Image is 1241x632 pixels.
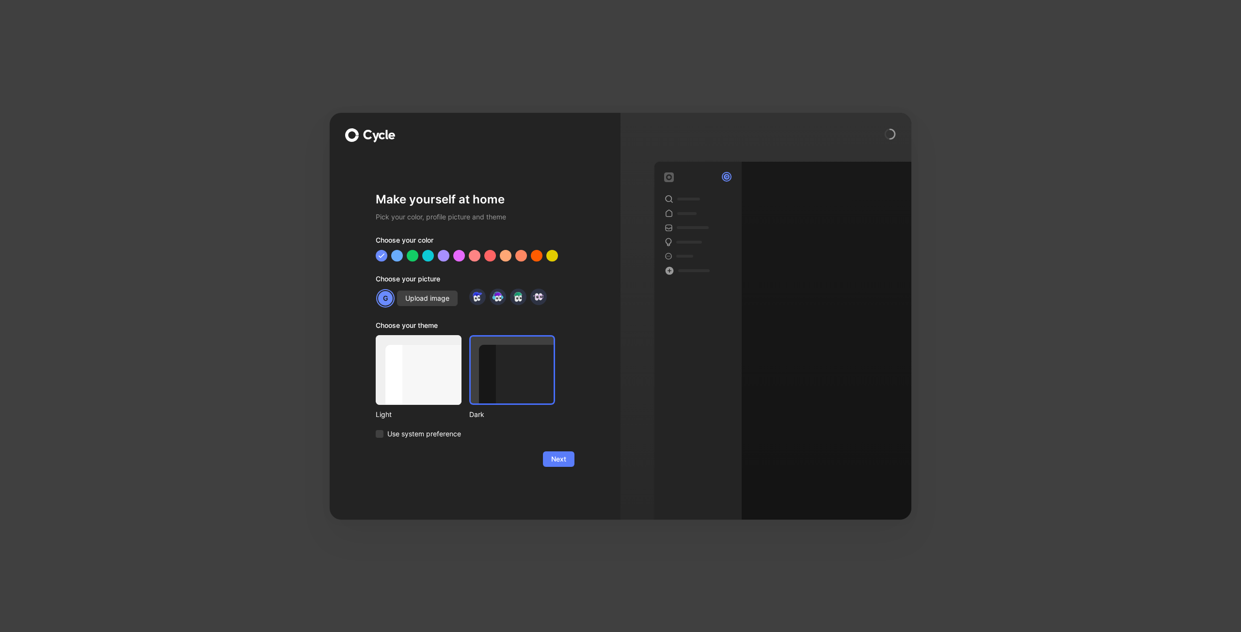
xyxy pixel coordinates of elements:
img: avatar [511,290,525,303]
div: G [377,290,394,307]
img: avatar [532,290,545,303]
img: avatar [491,290,504,303]
div: Dark [469,409,555,420]
img: avatar [471,290,484,303]
div: Light [376,409,461,420]
img: workspace-default-logo-wX5zAyuM.png [664,172,674,182]
span: Use system preference [387,428,461,440]
button: Upload image [397,291,458,306]
button: Next [543,451,574,467]
h1: Make yourself at home [376,192,574,207]
h2: Pick your color, profile picture and theme [376,211,574,223]
div: Choose your picture [376,273,574,289]
span: Upload image [405,293,449,304]
div: Choose your theme [376,320,555,335]
div: Choose your color [376,234,574,250]
span: Next [551,453,566,465]
div: G [723,173,731,181]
